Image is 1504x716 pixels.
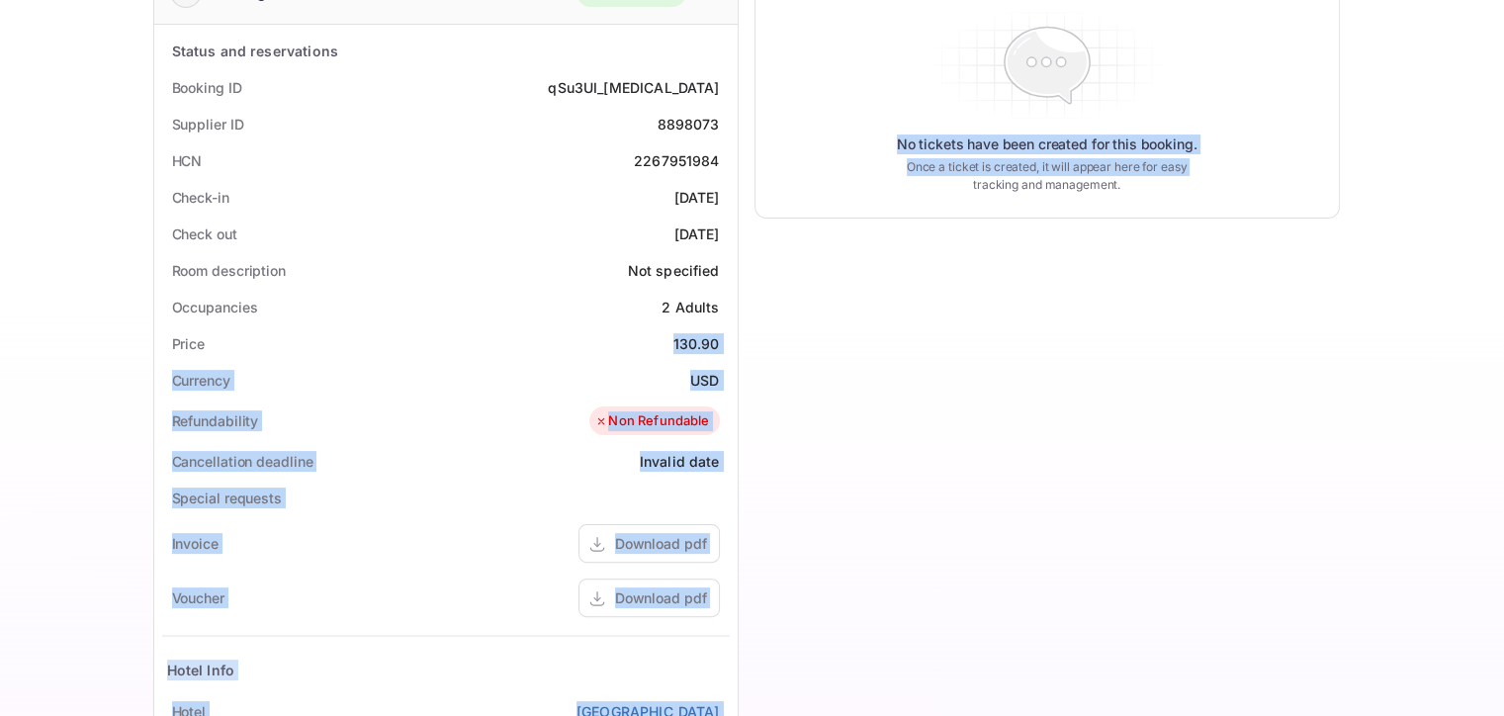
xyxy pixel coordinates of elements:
div: Currency [172,370,230,391]
div: Booking ID [172,77,242,98]
div: Download pdf [615,533,707,554]
div: Voucher [172,587,224,608]
div: Check-in [172,187,229,208]
div: Special requests [172,488,282,508]
div: Cancellation deadline [172,451,313,472]
div: Invoice [172,533,219,554]
div: [DATE] [674,224,720,244]
div: [DATE] [674,187,720,208]
div: USD [690,370,719,391]
div: qSu3UI_[MEDICAL_DATA] [548,77,719,98]
div: 130.90 [673,333,720,354]
div: Room description [172,260,286,281]
div: 2267951984 [634,150,720,171]
div: HCN [172,150,203,171]
div: Check out [172,224,237,244]
div: Refundability [172,410,259,431]
div: Supplier ID [172,114,244,134]
p: No tickets have been created for this booking. [897,134,1197,154]
p: Once a ticket is created, it will appear here for easy tracking and management. [891,158,1203,194]
div: Invalid date [640,451,720,472]
div: Download pdf [615,587,707,608]
div: Not specified [628,260,720,281]
div: 2 Adults [662,297,719,317]
div: Status and reservations [172,41,338,61]
div: Hotel Info [167,660,235,680]
div: 8898073 [657,114,719,134]
div: Occupancies [172,297,258,317]
div: Non Refundable [594,411,709,431]
div: Price [172,333,206,354]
